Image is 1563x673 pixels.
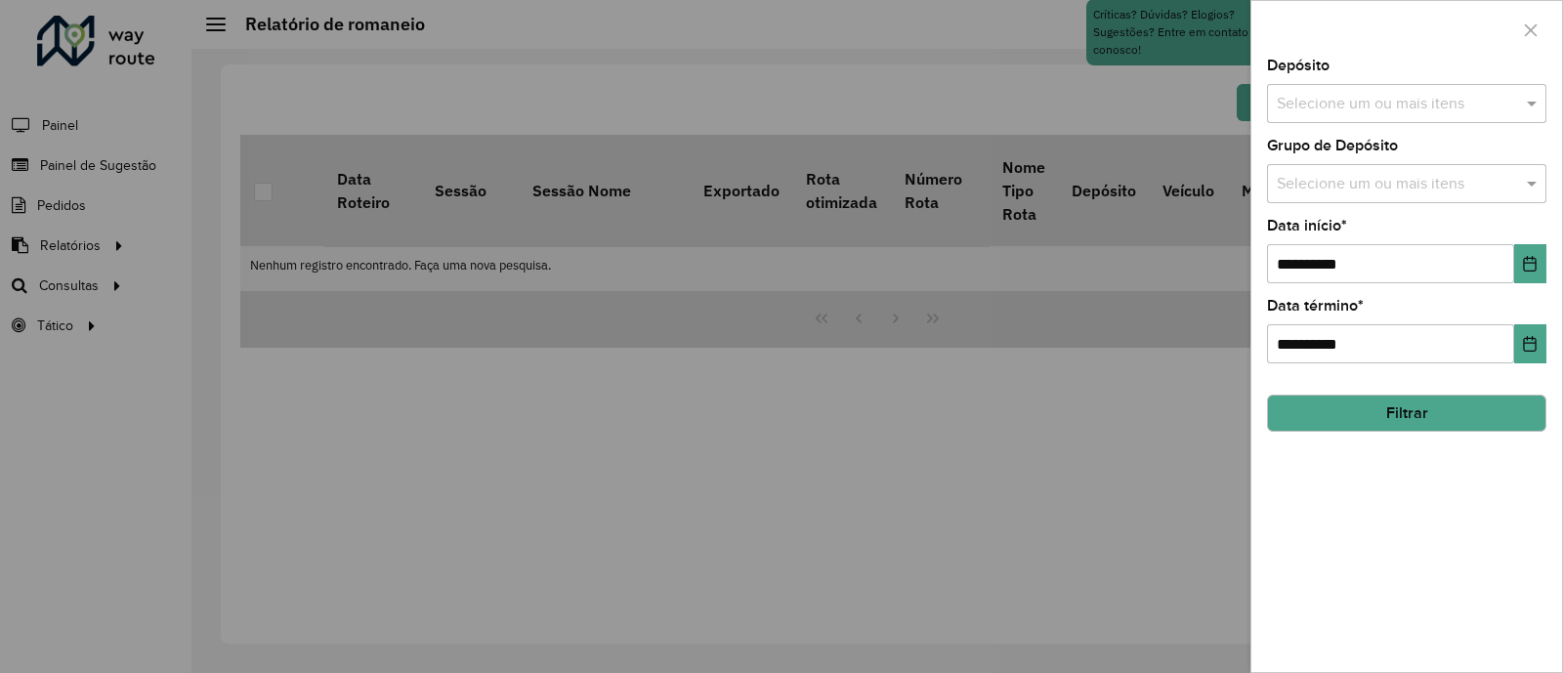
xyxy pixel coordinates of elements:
label: Data início [1267,214,1347,237]
button: Choose Date [1514,244,1546,283]
label: Grupo de Depósito [1267,134,1398,157]
label: Depósito [1267,54,1330,77]
button: Filtrar [1267,395,1546,432]
button: Choose Date [1514,324,1546,363]
label: Data término [1267,294,1364,317]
